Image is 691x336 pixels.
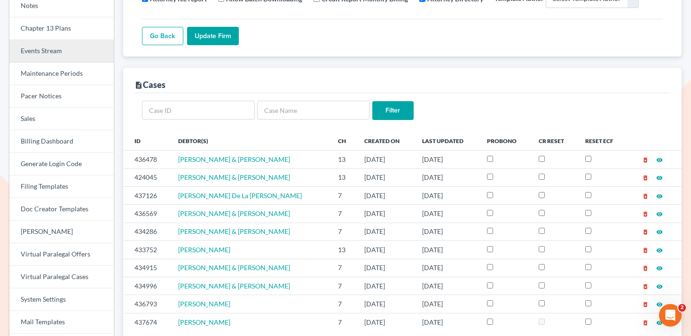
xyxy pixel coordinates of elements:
i: visibility [656,229,663,235]
td: 436793 [123,295,171,313]
th: Created On [357,131,415,150]
i: description [134,81,143,89]
a: visibility [656,227,663,235]
i: visibility [656,320,663,326]
td: 7 [330,259,357,277]
i: delete_forever [642,301,649,308]
td: 7 [330,223,357,240]
input: Update Firm [187,27,239,46]
a: [PERSON_NAME] [178,318,230,326]
td: [DATE] [415,223,479,240]
td: 13 [330,241,357,259]
i: delete_forever [642,193,649,200]
a: visibility [656,318,663,326]
span: [PERSON_NAME] De La [PERSON_NAME] [178,192,302,200]
a: visibility [656,264,663,272]
td: [DATE] [357,277,415,295]
i: visibility [656,301,663,308]
a: visibility [656,282,663,290]
a: [PERSON_NAME] & [PERSON_NAME] [178,227,290,235]
i: visibility [656,157,663,163]
span: [PERSON_NAME] & [PERSON_NAME] [178,209,290,217]
a: Virtual Paralegal Offers [9,243,114,266]
a: [PERSON_NAME] [178,300,230,308]
td: 7 [330,295,357,313]
td: 7 [330,186,357,204]
i: visibility [656,265,663,272]
td: [DATE] [357,241,415,259]
td: 437674 [123,313,171,331]
td: 13 [330,151,357,168]
a: [PERSON_NAME] & [PERSON_NAME] [178,264,290,272]
a: Chapter 13 Plans [9,17,114,40]
td: 437126 [123,186,171,204]
input: Case Name [257,101,370,120]
th: Last Updated [415,131,479,150]
td: 436569 [123,205,171,223]
i: visibility [656,283,663,290]
td: 433752 [123,241,171,259]
td: 7 [330,205,357,223]
input: Filter [372,101,414,120]
th: Reset ECF [578,131,628,150]
td: 434915 [123,259,171,277]
th: Debtor(s) [171,131,330,150]
i: visibility [656,211,663,217]
td: [DATE] [415,241,479,259]
span: [PERSON_NAME] & [PERSON_NAME] [178,282,290,290]
td: 7 [330,277,357,295]
i: visibility [656,193,663,200]
td: [DATE] [357,151,415,168]
a: delete_forever [642,173,649,181]
td: [DATE] [357,205,415,223]
td: [DATE] [357,168,415,186]
td: [DATE] [357,223,415,240]
a: visibility [656,246,663,254]
td: 7 [330,313,357,331]
td: 13 [330,168,357,186]
td: [DATE] [415,186,479,204]
a: Generate Login Code [9,153,114,176]
span: [PERSON_NAME] & [PERSON_NAME] [178,173,290,181]
a: delete_forever [642,318,649,326]
a: Sales [9,108,114,130]
a: [PERSON_NAME] [178,246,230,254]
a: Billing Dashboard [9,130,114,153]
i: delete_forever [642,247,649,254]
a: Go Back [142,27,183,46]
a: Doc Creator Templates [9,198,114,221]
a: visibility [656,155,663,163]
th: CR Reset [531,131,578,150]
span: 2 [678,304,686,312]
a: delete_forever [642,209,649,217]
a: delete_forever [642,227,649,235]
a: [PERSON_NAME] [9,221,114,243]
iframe: Intercom live chat [659,304,682,327]
th: ProBono [479,131,531,150]
a: Pacer Notices [9,85,114,108]
a: [PERSON_NAME] & [PERSON_NAME] [178,155,290,163]
input: Case ID [142,101,255,120]
a: visibility [656,192,663,200]
i: delete_forever [642,157,649,163]
td: [DATE] [415,168,479,186]
i: delete_forever [642,265,649,272]
i: delete_forever [642,211,649,217]
td: 436478 [123,151,171,168]
a: Mail Templates [9,311,114,334]
th: ID [123,131,171,150]
i: visibility [656,247,663,254]
a: delete_forever [642,155,649,163]
i: delete_forever [642,283,649,290]
i: delete_forever [642,229,649,235]
a: System Settings [9,288,114,311]
a: delete_forever [642,264,649,272]
td: 424045 [123,168,171,186]
a: delete_forever [642,246,649,254]
th: Ch [330,131,357,150]
i: delete_forever [642,320,649,326]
